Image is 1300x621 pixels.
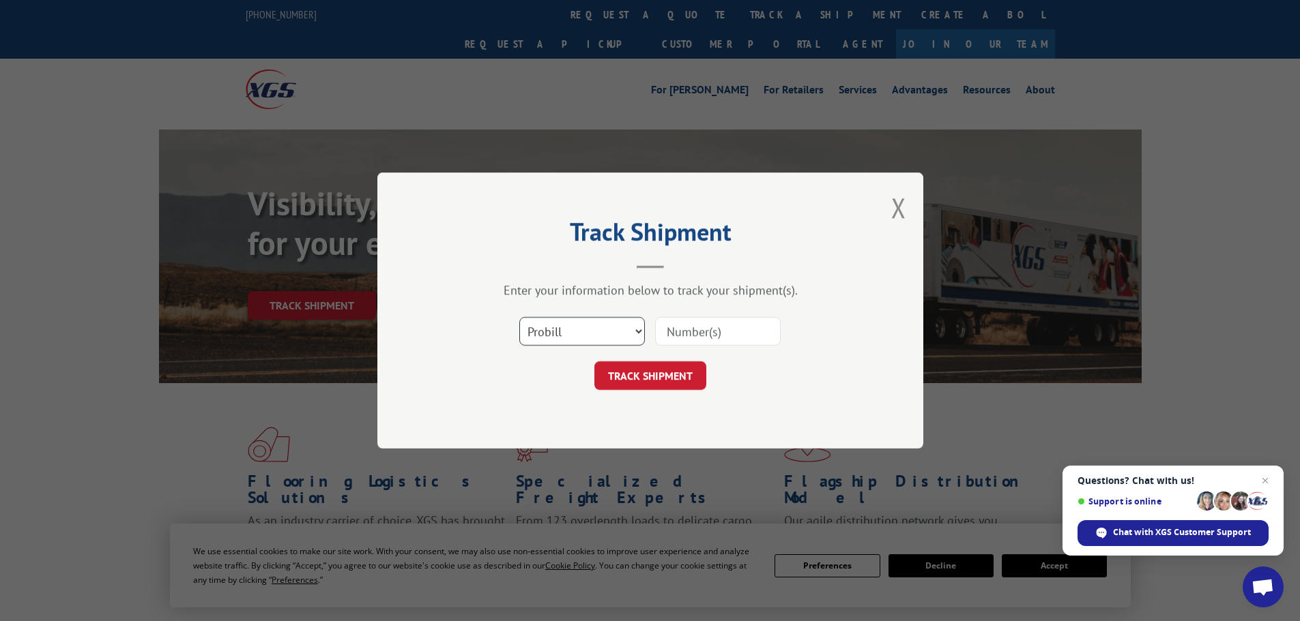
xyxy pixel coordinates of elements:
[891,190,906,226] button: Close modal
[1078,475,1269,486] span: Questions? Chat with us!
[446,222,855,248] h2: Track Shipment
[655,317,781,346] input: Number(s)
[446,282,855,298] div: Enter your information below to track your shipment(s).
[1113,526,1251,539] span: Chat with XGS Customer Support
[1078,496,1192,506] span: Support is online
[594,361,706,390] button: TRACK SHIPMENT
[1257,472,1273,489] span: Close chat
[1078,520,1269,546] div: Chat with XGS Customer Support
[1243,566,1284,607] div: Open chat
